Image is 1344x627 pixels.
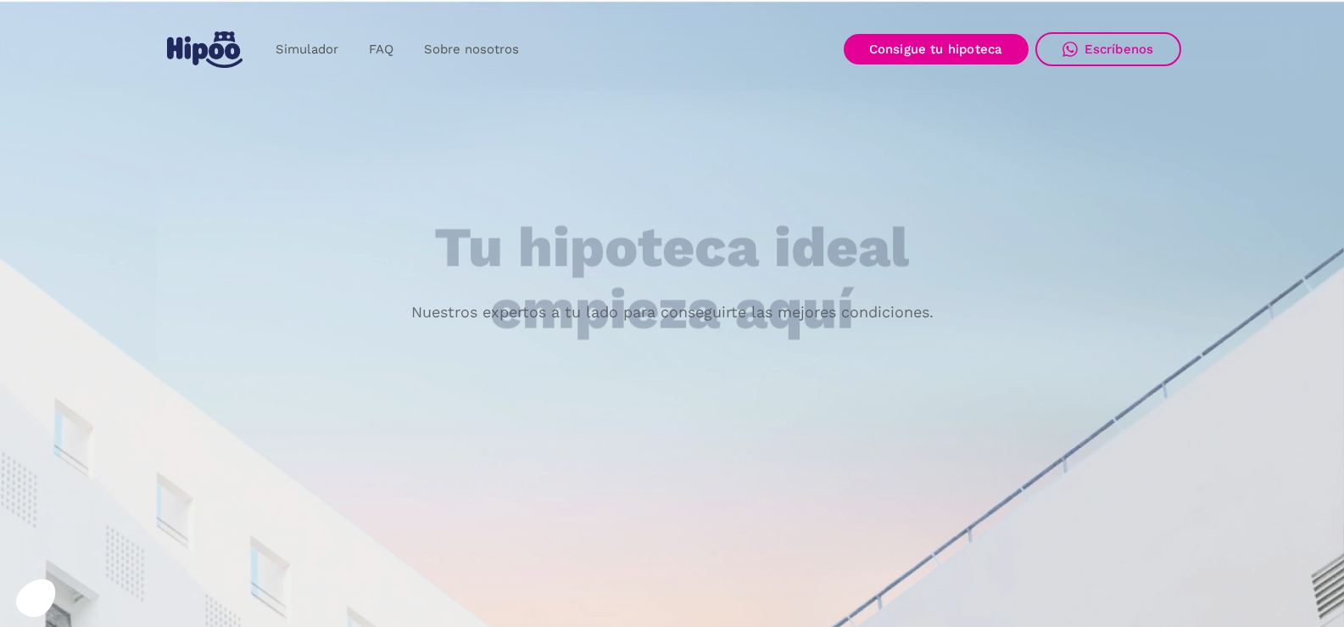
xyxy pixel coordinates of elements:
[260,33,354,66] a: Simulador
[164,25,247,75] a: home
[354,33,409,66] a: FAQ
[844,34,1029,64] a: Consigue tu hipoteca
[1085,42,1154,57] div: Escríbenos
[409,33,534,66] a: Sobre nosotros
[1035,32,1181,66] a: Escríbenos
[350,217,993,340] h1: Tu hipoteca ideal empieza aquí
